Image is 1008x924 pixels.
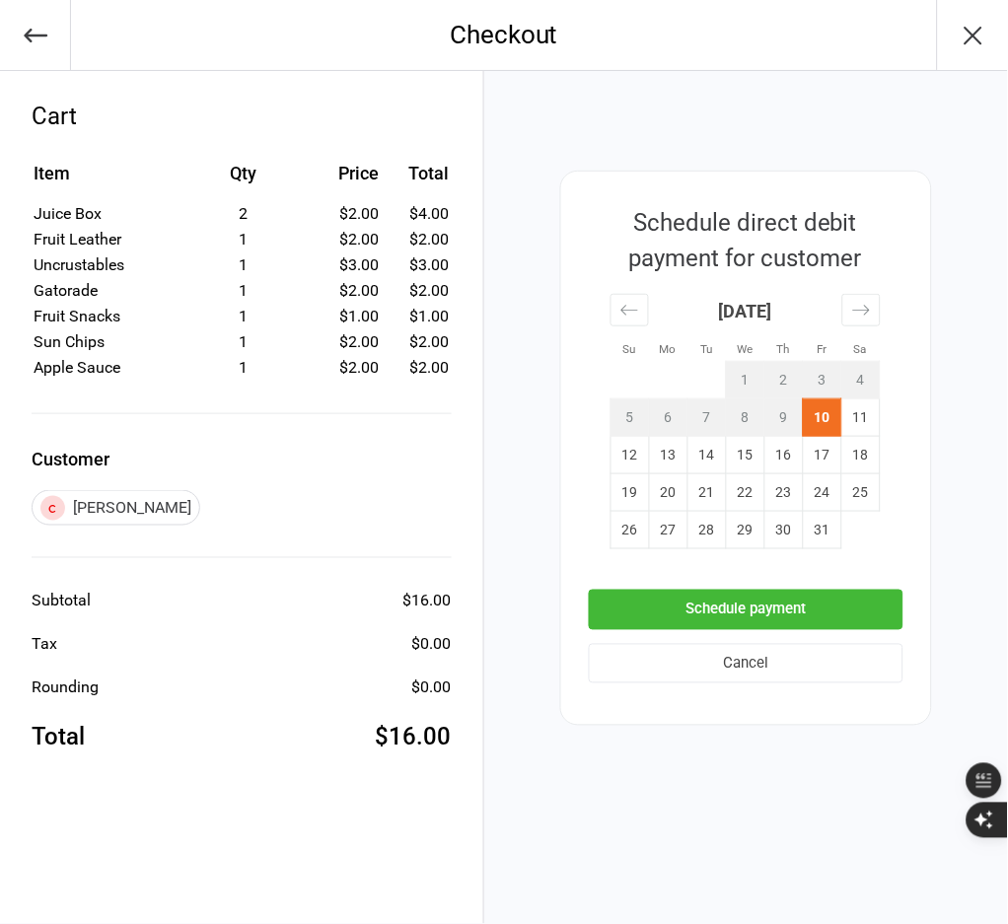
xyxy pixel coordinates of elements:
td: Tuesday, October 14, 2025 [687,437,726,474]
td: $3.00 [387,253,449,277]
span: Fruit Leather [34,230,121,249]
th: Item [34,160,174,200]
small: Tu [700,342,712,356]
div: 2 [176,202,313,226]
td: Sunday, October 19, 2025 [611,474,649,512]
div: 1 [176,279,313,303]
td: Friday, October 31, 2025 [803,512,841,549]
td: Saturday, October 25, 2025 [841,474,880,512]
td: $2.00 [387,228,449,251]
th: Qty [176,160,313,200]
td: Friday, October 17, 2025 [803,437,841,474]
div: Move backward to switch to the previous month. [611,294,649,326]
div: $3.00 [314,253,379,277]
td: Not available. Wednesday, October 8, 2025 [726,399,764,437]
td: Not available. Tuesday, October 7, 2025 [687,399,726,437]
small: Fr [817,342,827,356]
div: $2.00 [314,356,379,380]
td: Not available. Thursday, October 2, 2025 [764,362,803,399]
strong: [DATE] [719,301,772,321]
small: Th [777,342,790,356]
button: Cancel [589,644,903,684]
td: $2.00 [387,356,449,380]
td: Not available. Sunday, October 5, 2025 [611,399,649,437]
td: Monday, October 27, 2025 [649,512,687,549]
div: 1 [176,253,313,277]
td: Not available. Friday, October 3, 2025 [803,362,841,399]
th: Total [387,160,449,200]
div: $0.00 [412,633,452,657]
small: Mo [660,342,677,356]
td: Wednesday, October 22, 2025 [726,474,764,512]
div: $16.00 [376,720,452,755]
div: Price [314,160,379,186]
td: Thursday, October 16, 2025 [764,437,803,474]
td: Not available. Saturday, October 4, 2025 [841,362,880,399]
small: Sa [854,342,867,356]
div: 1 [176,305,313,328]
td: Tuesday, October 28, 2025 [687,512,726,549]
td: Not available. Wednesday, October 1, 2025 [726,362,764,399]
td: Wednesday, October 15, 2025 [726,437,764,474]
td: Monday, October 20, 2025 [649,474,687,512]
div: 1 [176,330,313,354]
td: $2.00 [387,279,449,303]
small: Su [623,342,636,356]
div: $2.00 [314,279,379,303]
td: $1.00 [387,305,449,328]
td: Not available. Monday, October 6, 2025 [649,399,687,437]
td: Friday, October 24, 2025 [803,474,841,512]
td: Sunday, October 12, 2025 [611,437,649,474]
span: Uncrustables [34,255,124,274]
div: $2.00 [314,202,379,226]
td: Monday, October 13, 2025 [649,437,687,474]
div: [PERSON_NAME] [32,490,200,526]
div: 1 [176,356,313,380]
span: Gatorade [34,281,98,300]
td: Saturday, October 11, 2025 [841,399,880,437]
div: $2.00 [314,228,379,251]
td: Thursday, October 30, 2025 [764,512,803,549]
span: Sun Chips [34,332,105,351]
td: Sunday, October 26, 2025 [611,512,649,549]
div: $0.00 [412,676,452,700]
span: Juice Box [34,204,102,223]
td: $4.00 [387,202,449,226]
div: $16.00 [403,590,452,613]
td: Not available. Thursday, October 9, 2025 [764,399,803,437]
div: $1.00 [314,305,379,328]
div: $2.00 [314,330,379,354]
td: Saturday, October 18, 2025 [841,437,880,474]
td: Thursday, October 23, 2025 [764,474,803,512]
span: Fruit Snacks [34,307,120,325]
small: We [737,342,753,356]
label: Customer [32,446,452,472]
td: Selected. Friday, October 10, 2025 [803,399,841,437]
div: Move forward to switch to the next month. [842,294,881,326]
td: Wednesday, October 29, 2025 [726,512,764,549]
div: Tax [32,633,57,657]
td: Tuesday, October 21, 2025 [687,474,726,512]
div: Rounding [32,676,99,700]
div: Calendar [589,276,902,572]
td: $2.00 [387,330,449,354]
div: Schedule direct debit payment for customer [589,205,902,276]
div: Subtotal [32,590,91,613]
div: Cart [32,99,452,134]
span: Apple Sauce [34,358,120,377]
div: 1 [176,228,313,251]
div: Total [32,720,85,755]
button: Schedule payment [589,590,903,630]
